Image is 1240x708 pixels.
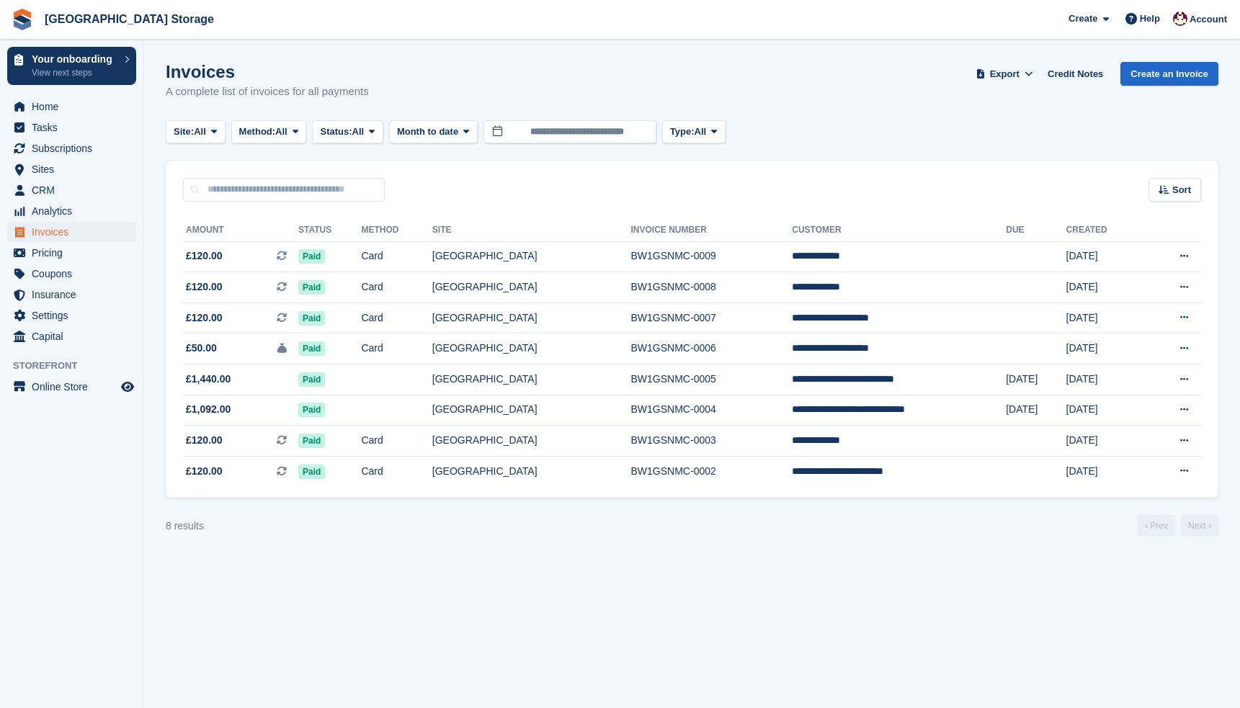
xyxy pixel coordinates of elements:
[432,219,631,242] th: Site
[1066,395,1144,426] td: [DATE]
[7,377,136,397] a: menu
[432,395,631,426] td: [GEOGRAPHIC_DATA]
[298,434,325,448] span: Paid
[183,219,298,242] th: Amount
[792,219,1006,242] th: Customer
[12,9,33,30] img: stora-icon-8386f47178a22dfd0bd8f6a31ec36ba5ce8667c1dd55bd0f319d3a0aa187defe.svg
[298,219,361,242] th: Status
[32,377,118,397] span: Online Store
[7,159,136,179] a: menu
[119,378,136,395] a: Preview store
[186,310,223,326] span: £120.00
[32,284,118,305] span: Insurance
[1066,364,1144,395] td: [DATE]
[7,138,136,158] a: menu
[39,7,220,31] a: [GEOGRAPHIC_DATA] Storage
[166,84,369,100] p: A complete list of invoices for all payments
[361,241,432,272] td: Card
[1172,183,1191,197] span: Sort
[275,125,287,139] span: All
[1006,219,1066,242] th: Due
[1181,515,1218,537] a: Next
[13,359,143,373] span: Storefront
[432,333,631,364] td: [GEOGRAPHIC_DATA]
[361,272,432,303] td: Card
[1069,12,1097,26] span: Create
[298,280,325,295] span: Paid
[695,125,707,139] span: All
[1138,515,1175,537] a: Previous
[7,180,136,200] a: menu
[194,125,206,139] span: All
[1066,241,1144,272] td: [DATE]
[1066,303,1144,333] td: [DATE]
[1120,62,1218,86] a: Create an Invoice
[361,456,432,486] td: Card
[32,305,118,326] span: Settings
[7,117,136,138] a: menu
[186,341,217,356] span: £50.00
[186,279,223,295] span: £120.00
[32,97,118,117] span: Home
[631,456,793,486] td: BW1GSNMC-0002
[7,284,136,305] a: menu
[186,464,223,479] span: £120.00
[397,125,458,139] span: Month to date
[32,117,118,138] span: Tasks
[361,333,432,364] td: Card
[1140,12,1160,26] span: Help
[7,97,136,117] a: menu
[1006,364,1066,395] td: [DATE]
[352,125,365,139] span: All
[631,303,793,333] td: BW1GSNMC-0007
[432,303,631,333] td: [GEOGRAPHIC_DATA]
[7,222,136,242] a: menu
[320,125,352,139] span: Status:
[186,248,223,264] span: £120.00
[186,402,231,417] span: £1,092.00
[7,305,136,326] a: menu
[631,426,793,457] td: BW1GSNMC-0003
[631,333,793,364] td: BW1GSNMC-0006
[32,243,118,263] span: Pricing
[631,272,793,303] td: BW1GSNMC-0008
[7,264,136,284] a: menu
[432,272,631,303] td: [GEOGRAPHIC_DATA]
[239,125,276,139] span: Method:
[631,364,793,395] td: BW1GSNMC-0005
[631,241,793,272] td: BW1GSNMC-0009
[166,62,369,81] h1: Invoices
[166,519,204,534] div: 8 results
[1066,272,1144,303] td: [DATE]
[389,120,478,144] button: Month to date
[662,120,726,144] button: Type: All
[7,201,136,221] a: menu
[298,465,325,479] span: Paid
[670,125,695,139] span: Type:
[1173,12,1187,26] img: Andrew Lacey
[432,364,631,395] td: [GEOGRAPHIC_DATA]
[32,326,118,346] span: Capital
[432,456,631,486] td: [GEOGRAPHIC_DATA]
[432,241,631,272] td: [GEOGRAPHIC_DATA]
[1066,219,1144,242] th: Created
[1066,426,1144,457] td: [DATE]
[32,201,118,221] span: Analytics
[298,249,325,264] span: Paid
[32,54,117,64] p: Your onboarding
[631,219,793,242] th: Invoice Number
[973,62,1036,86] button: Export
[1066,456,1144,486] td: [DATE]
[432,426,631,457] td: [GEOGRAPHIC_DATA]
[312,120,383,144] button: Status: All
[174,125,194,139] span: Site:
[361,426,432,457] td: Card
[186,372,231,387] span: £1,440.00
[1042,62,1109,86] a: Credit Notes
[231,120,307,144] button: Method: All
[1006,395,1066,426] td: [DATE]
[7,326,136,346] a: menu
[32,180,118,200] span: CRM
[990,67,1020,81] span: Export
[631,395,793,426] td: BW1GSNMC-0004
